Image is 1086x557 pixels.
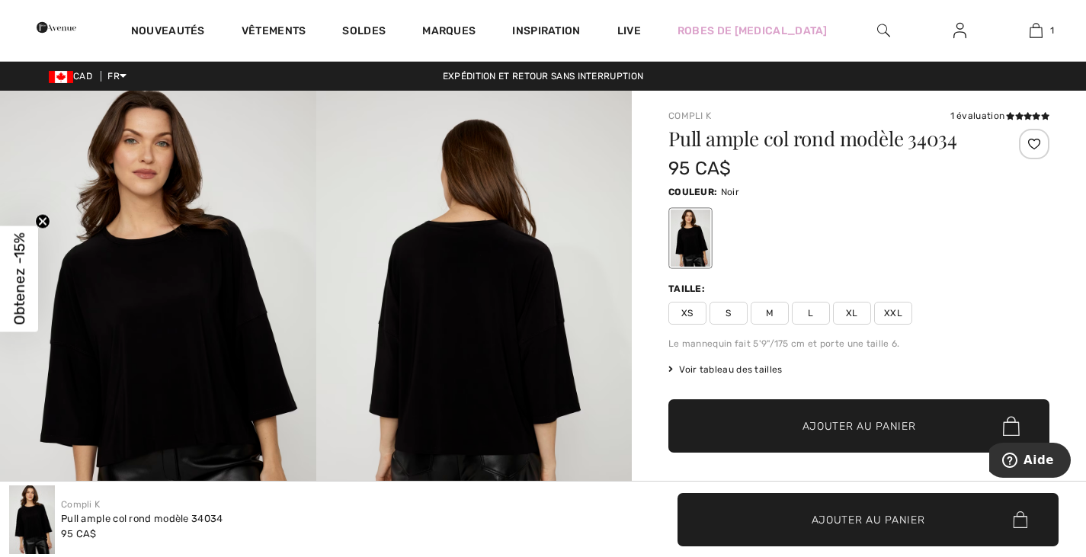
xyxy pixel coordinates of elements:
[751,302,789,325] span: M
[989,443,1071,481] iframe: Ouvre un widget dans lequel vous pouvez trouver plus d’informations
[107,71,127,82] span: FR
[61,511,223,527] div: Pull ample col rond modèle 34034
[792,302,830,325] span: L
[953,21,966,40] img: Mes infos
[950,109,1049,123] div: 1 évaluation
[242,24,306,40] a: Vêtements
[1003,416,1020,436] img: Bag.svg
[668,282,708,296] div: Taille:
[998,21,1073,40] a: 1
[61,528,97,539] span: 95 CA$
[668,302,706,325] span: XS
[422,24,476,40] a: Marques
[512,24,580,40] span: Inspiration
[1030,21,1043,40] img: Mon panier
[342,24,386,40] a: Soldes
[1013,511,1027,528] img: Bag.svg
[941,21,979,40] a: Se connecter
[49,71,73,83] img: Canadian Dollar
[877,21,890,40] img: recherche
[49,71,98,82] span: CAD
[668,363,783,376] span: Voir tableau des tailles
[812,511,925,527] span: Ajouter au panier
[668,110,711,121] a: Compli K
[668,158,732,179] span: 95 CA$
[678,493,1059,546] button: Ajouter au panier
[11,232,28,325] span: Obtenez -15%
[874,302,912,325] span: XXL
[678,23,828,39] a: Robes de [MEDICAL_DATA]
[1050,24,1054,37] span: 1
[668,399,1049,453] button: Ajouter au panier
[833,302,871,325] span: XL
[668,129,986,149] h1: Pull ample col rond modèle 34034
[61,499,100,510] a: Compli K
[617,23,641,39] a: Live
[710,302,748,325] span: S
[37,12,76,43] img: 1ère Avenue
[668,187,717,197] span: Couleur:
[721,187,739,197] span: Noir
[802,418,916,434] span: Ajouter au panier
[35,213,50,229] button: Close teaser
[671,210,710,267] div: Noir
[131,24,205,40] a: Nouveautés
[668,337,1049,351] div: Le mannequin fait 5'9"/175 cm et porte une taille 6.
[9,485,55,554] img: Pull Ample Col Rond mod&egrave;le 34034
